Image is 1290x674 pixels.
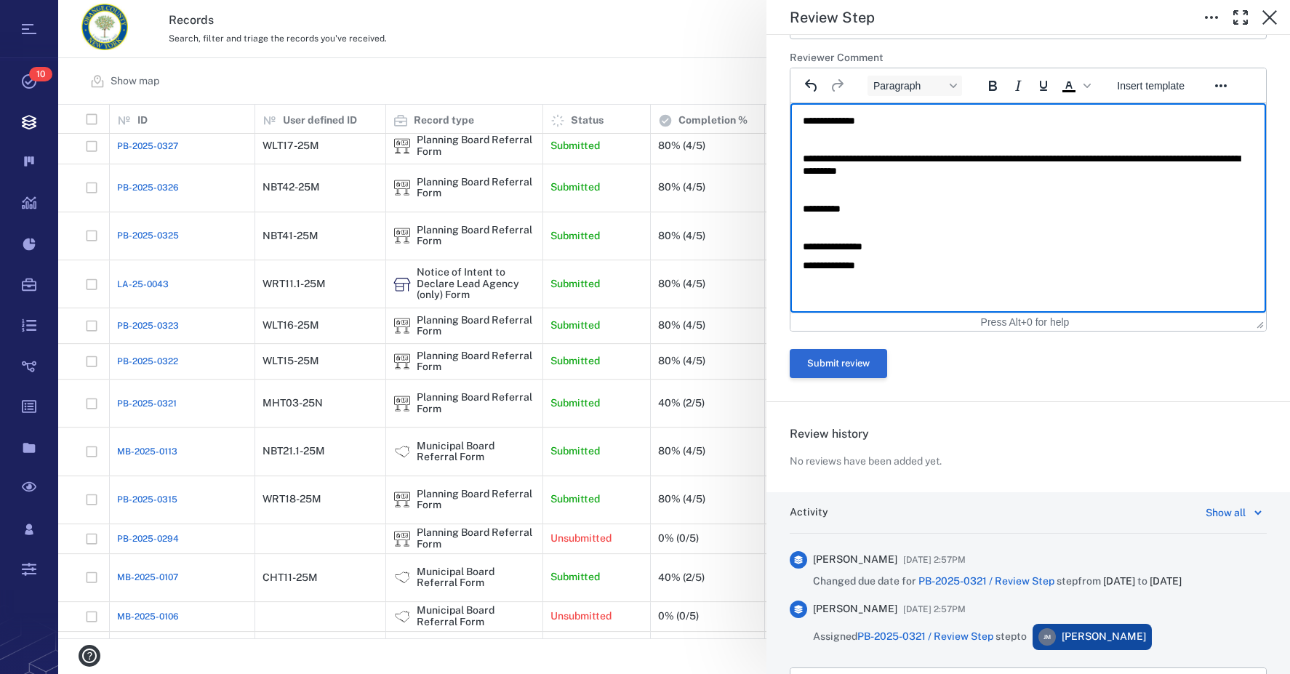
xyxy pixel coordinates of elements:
span: Insert template [1117,80,1185,92]
button: Bold [980,76,1005,96]
button: Redo [825,76,849,96]
p: No reviews have been added yet. [790,454,942,469]
h6: Reviewer Comment [790,51,1267,65]
button: Toggle Fullscreen [1226,3,1255,32]
span: Assigned step to [813,630,1027,644]
button: Close [1255,3,1284,32]
button: Italic [1006,76,1030,96]
h5: Review Step [790,9,875,27]
div: Show all [1206,504,1246,521]
span: Paragraph [873,80,945,92]
span: [DATE] [1150,575,1182,587]
span: [DATE] 2:57PM [903,551,966,569]
a: PB-2025-0321 / Review Step [918,575,1054,587]
span: Changed due date for step from to [813,574,1182,589]
h6: Activity [790,505,828,520]
button: Toggle to Edit Boxes [1197,3,1226,32]
div: J M [1038,628,1056,646]
div: Text color Black [1057,76,1093,96]
button: Insert template [1111,76,1190,96]
button: Undo [799,76,824,96]
span: 10 [29,67,52,81]
span: [PERSON_NAME] [813,553,897,567]
button: Block Paragraph [868,76,962,96]
span: Help [33,10,63,23]
span: [PERSON_NAME] [813,602,897,617]
button: Underline [1031,76,1056,96]
iframe: Rich Text Area [790,103,1266,313]
span: [PERSON_NAME] [1062,630,1146,644]
div: Press Alt+0 for help [949,316,1102,328]
button: Reveal or hide additional toolbar items [1209,76,1233,96]
span: [DATE] 2:57PM [903,601,966,618]
a: PB-2025-0321 / Review Step [857,630,993,642]
h6: Review history [790,425,1267,443]
body: Rich Text Area. Press ALT-0 for help. [12,12,464,25]
span: [DATE] [1103,575,1135,587]
div: Press the Up and Down arrow keys to resize the editor. [1257,316,1264,329]
button: Submit review [790,349,887,378]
